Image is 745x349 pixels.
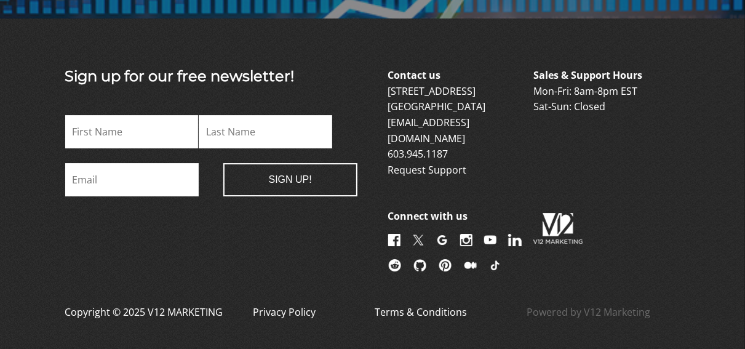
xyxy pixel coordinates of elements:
[65,68,357,86] h3: Sign up for our free newsletter!
[460,234,472,246] img: Instagram
[533,68,677,115] p: Mon-Fri: 8am-8pm EST Sat-Sun: Closed
[412,234,424,246] img: X
[388,209,468,223] b: Connect with us
[484,234,496,246] img: YouTube
[464,259,477,271] img: Medium
[65,115,199,148] input: First Name
[388,163,467,177] a: Request Support
[533,209,583,248] img: V12FOOTER.png
[388,116,470,145] a: [EMAIL_ADDRESS][DOMAIN_NAME]
[388,234,400,246] img: Facebook
[413,259,427,271] img: Github
[683,290,745,349] iframe: Chat Widget
[388,84,486,114] a: [STREET_ADDRESS][GEOGRAPHIC_DATA]
[65,163,199,196] input: Email
[388,147,448,161] a: 603.945.1187
[199,115,332,148] input: Last Name
[253,305,316,334] a: Privacy Policy
[508,234,522,246] img: LinkedIn
[527,305,650,334] a: Powered by V12 Marketing
[375,305,467,334] a: Terms & Conditions
[65,305,223,334] p: Copyright © 2025 V12 MARKETING
[533,68,642,82] b: Sales & Support Hours
[489,259,501,271] img: TikTok
[388,68,441,82] b: Contact us
[439,259,452,271] img: Pinterest
[436,234,448,246] img: Google+
[223,163,357,196] input: Sign Up!
[388,259,402,271] img: Reddit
